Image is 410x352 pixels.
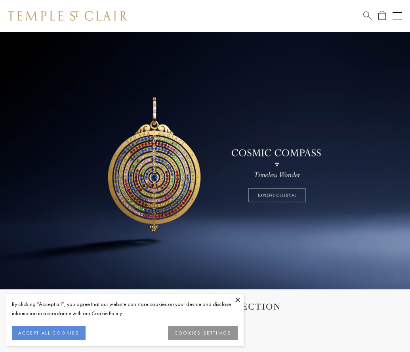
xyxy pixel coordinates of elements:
a: Search [363,11,372,21]
button: ACCEPT ALL COOKIES [12,326,86,340]
div: By clicking “Accept all”, you agree that our website can store cookies on your device and disclos... [12,300,238,318]
button: COOKIES SETTINGS [168,326,238,340]
button: Open navigation [393,11,402,21]
a: Open Shopping Bag [378,11,386,21]
img: Temple St. Clair [8,11,128,21]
